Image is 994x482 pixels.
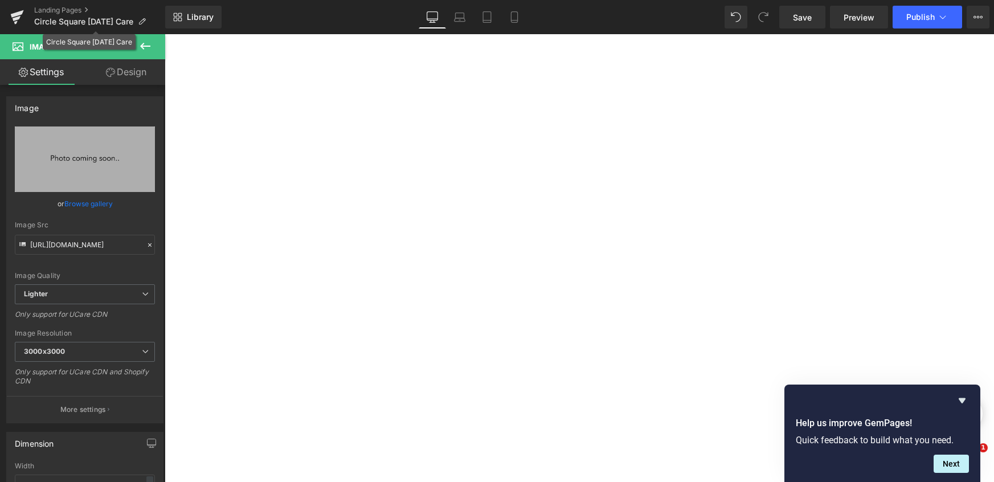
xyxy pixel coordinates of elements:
div: Only support for UCare CDN and Shopify CDN [15,367,155,393]
a: Desktop [419,6,446,28]
button: Hide survey [955,394,969,407]
p: Quick feedback to build what you need. [796,435,969,446]
a: Landing Pages [34,6,165,15]
div: Width [15,462,155,470]
span: 1 [979,443,988,452]
a: Tablet [473,6,501,28]
span: Image [30,42,54,51]
button: Next question [934,455,969,473]
span: Preview [844,11,874,23]
a: Preview [830,6,888,28]
a: Mobile [501,6,528,28]
div: Dimension [15,432,54,448]
div: or [15,198,155,210]
button: Redo [752,6,775,28]
button: Publish [893,6,962,28]
a: Design [85,59,167,85]
button: Undo [725,6,747,28]
button: More settings [7,396,163,423]
div: Image [15,97,39,113]
a: New Library [165,6,222,28]
span: Save [793,11,812,23]
p: More settings [60,405,106,415]
div: Image Resolution [15,329,155,337]
div: Image Src [15,221,155,229]
span: Publish [906,13,935,22]
a: Browse gallery [64,194,113,214]
div: Image Quality [15,272,155,280]
div: Help us improve GemPages! [796,394,969,473]
b: Lighter [24,289,48,298]
input: Link [15,235,155,255]
a: Laptop [446,6,473,28]
h2: Help us improve GemPages! [796,416,969,430]
div: Circle Square [DATE] Care [46,36,132,48]
span: Library [187,12,214,22]
button: More [967,6,989,28]
span: Circle Square [DATE] Care [34,17,133,26]
div: Only support for UCare CDN [15,310,155,326]
b: 3000x3000 [24,347,65,356]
